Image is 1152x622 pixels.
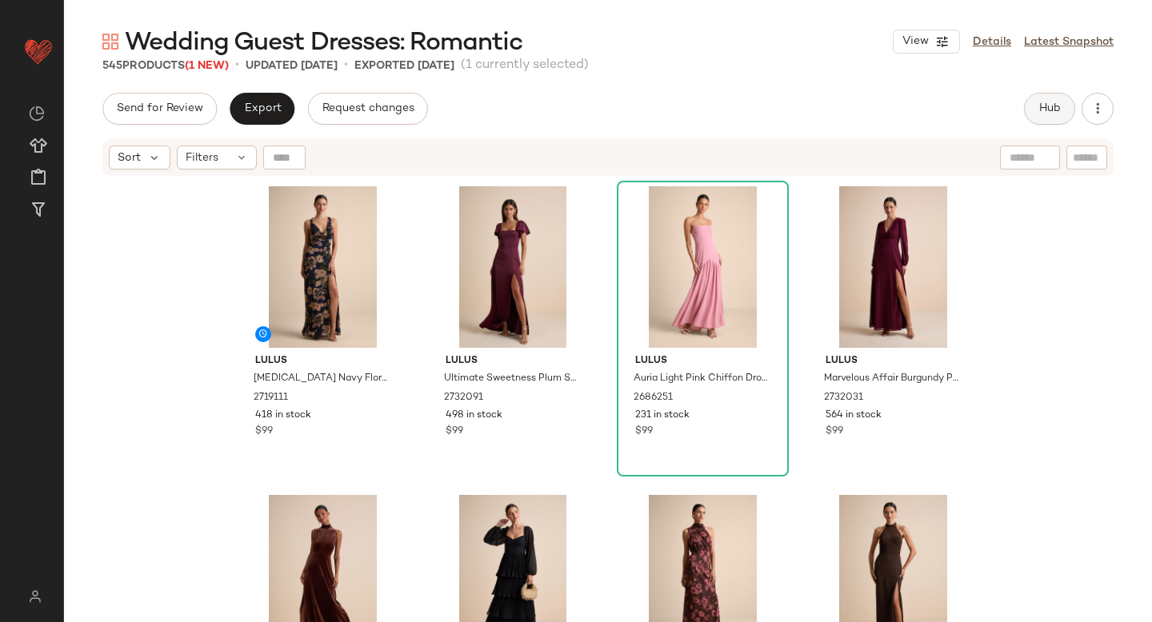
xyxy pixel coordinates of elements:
[635,354,770,369] span: Lulus
[634,372,769,386] span: Auria Light Pink Chiffon Drop Waist Maxi Dress
[125,27,522,59] span: Wedding Guest Dresses: Romantic
[634,391,673,405] span: 2686251
[19,590,50,603] img: svg%3e
[246,58,338,74] p: updated [DATE]
[102,34,118,50] img: svg%3e
[354,58,454,74] p: Exported [DATE]
[1024,93,1075,125] button: Hub
[22,35,54,67] img: heart_red.DM2ytmEG.svg
[102,60,122,72] span: 545
[344,56,348,75] span: •
[255,354,390,369] span: Lulus
[824,391,863,405] span: 2732031
[102,58,229,74] div: Products
[185,60,229,72] span: (1 New)
[254,391,288,405] span: 2719111
[444,372,579,386] span: Ultimate Sweetness Plum Satin Flutter Sleeve Maxi Dress
[446,425,463,439] span: $99
[433,186,594,348] img: 2732091_02_front_2025-09-10.jpg
[254,372,389,386] span: [MEDICAL_DATA] Navy Floral Mesh Cowl Neck Maxi Dress
[235,56,239,75] span: •
[242,186,403,348] img: 2719111_02_front_2025-09-11.jpg
[902,35,929,48] span: View
[826,425,843,439] span: $99
[322,102,414,115] span: Request changes
[1038,102,1061,115] span: Hub
[446,409,502,423] span: 498 in stock
[826,409,882,423] span: 564 in stock
[635,425,653,439] span: $99
[973,34,1011,50] a: Details
[461,56,589,75] span: (1 currently selected)
[824,372,959,386] span: Marvelous Affair Burgundy Pleated Lace-Up Maxi Dress
[118,150,141,166] span: Sort
[1024,34,1114,50] a: Latest Snapshot
[826,354,961,369] span: Lulus
[255,425,273,439] span: $99
[102,93,217,125] button: Send for Review
[116,102,203,115] span: Send for Review
[243,102,281,115] span: Export
[255,409,311,423] span: 418 in stock
[308,93,428,125] button: Request changes
[813,186,974,348] img: 2732031_02_front_2025-09-10.jpg
[622,186,783,348] img: 2686251_01_hero_2025-06-27.jpg
[446,354,581,369] span: Lulus
[893,30,960,54] button: View
[186,150,218,166] span: Filters
[29,106,45,122] img: svg%3e
[230,93,294,125] button: Export
[635,409,690,423] span: 231 in stock
[444,391,483,405] span: 2732091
